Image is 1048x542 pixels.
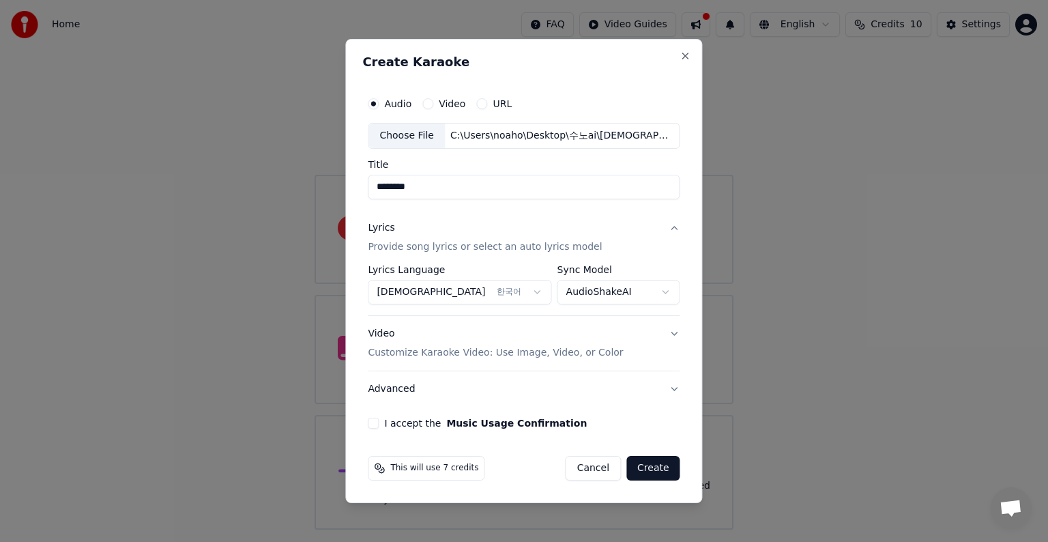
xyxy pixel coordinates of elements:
[557,265,680,274] label: Sync Model
[368,265,551,274] label: Lyrics Language
[368,240,602,254] p: Provide song lyrics or select an auto lyrics model
[368,210,680,265] button: LyricsProvide song lyrics or select an auto lyrics model
[362,56,685,68] h2: Create Karaoke
[445,129,677,143] div: C:\Users\noaho\Desktop\수노ai\[DEMOGRAPHIC_DATA]외우기 3탄.wav
[368,346,623,360] p: Customize Karaoke Video: Use Image, Video, or Color
[368,371,680,407] button: Advanced
[368,221,394,235] div: Lyrics
[368,316,680,371] button: VideoCustomize Karaoke Video: Use Image, Video, or Color
[384,99,411,109] label: Audio
[368,124,445,148] div: Choose File
[384,418,587,428] label: I accept the
[390,463,478,474] span: This will use 7 credits
[368,265,680,315] div: LyricsProvide song lyrics or select an auto lyrics model
[368,160,680,169] label: Title
[493,99,512,109] label: URL
[368,327,623,360] div: Video
[566,456,621,481] button: Cancel
[439,99,465,109] label: Video
[446,418,587,428] button: I accept the
[626,456,680,481] button: Create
